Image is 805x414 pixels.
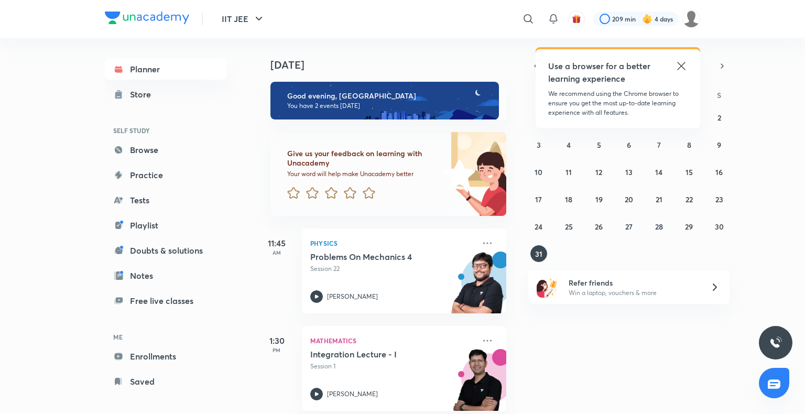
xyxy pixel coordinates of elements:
p: AM [256,249,298,256]
p: Your word will help make Unacademy better [287,170,440,178]
abbr: August 16, 2025 [715,167,723,177]
button: August 19, 2025 [591,191,607,208]
p: Session 22 [310,264,475,274]
button: August 3, 2025 [530,136,547,153]
button: August 8, 2025 [681,136,698,153]
abbr: August 17, 2025 [535,194,542,204]
img: referral [537,277,558,298]
button: August 25, 2025 [560,218,577,235]
img: feedback_image [408,132,506,216]
button: August 16, 2025 [711,164,727,180]
abbr: Saturday [717,90,721,100]
button: IIT JEE [215,8,271,29]
button: August 21, 2025 [650,191,667,208]
a: Planner [105,59,226,80]
abbr: August 12, 2025 [595,167,602,177]
img: avatar [572,14,581,24]
a: Company Logo [105,12,189,27]
button: August 7, 2025 [650,136,667,153]
button: August 9, 2025 [711,136,727,153]
h6: Refer friends [569,277,698,288]
h6: Good evening, [GEOGRAPHIC_DATA] [287,91,489,101]
button: August 14, 2025 [650,164,667,180]
button: August 11, 2025 [560,164,577,180]
h5: 11:45 [256,237,298,249]
div: Store [130,88,157,101]
abbr: August 9, 2025 [717,140,721,150]
button: August 2, 2025 [711,109,727,126]
img: ttu [769,336,782,349]
abbr: August 6, 2025 [627,140,631,150]
abbr: August 22, 2025 [686,194,693,204]
button: August 5, 2025 [591,136,607,153]
h5: Integration Lecture - I [310,349,441,359]
abbr: August 30, 2025 [715,222,724,232]
a: Notes [105,265,226,286]
abbr: August 21, 2025 [656,194,662,204]
button: avatar [568,10,585,27]
button: August 18, 2025 [560,191,577,208]
abbr: August 24, 2025 [535,222,542,232]
abbr: August 18, 2025 [565,194,572,204]
a: Browse [105,139,226,160]
p: You have 2 events [DATE] [287,102,489,110]
p: We recommend using the Chrome browser to ensure you get the most up-to-date learning experience w... [548,89,688,117]
a: Tests [105,190,226,211]
abbr: August 10, 2025 [535,167,542,177]
abbr: August 31, 2025 [535,249,542,259]
h6: ME [105,328,226,346]
abbr: August 11, 2025 [565,167,572,177]
button: August 27, 2025 [621,218,637,235]
p: PM [256,347,298,353]
a: Enrollments [105,346,226,367]
h5: Use a browser for a better learning experience [548,60,652,85]
a: Playlist [105,215,226,236]
button: August 15, 2025 [681,164,698,180]
button: August 26, 2025 [591,218,607,235]
p: Session 1 [310,362,475,371]
abbr: August 14, 2025 [655,167,662,177]
abbr: August 25, 2025 [565,222,573,232]
abbr: August 26, 2025 [595,222,603,232]
button: August 29, 2025 [681,218,698,235]
abbr: August 19, 2025 [595,194,603,204]
p: Physics [310,237,475,249]
a: Practice [105,165,226,186]
abbr: August 29, 2025 [685,222,693,232]
h4: [DATE] [270,59,517,71]
h5: Problems On Mechanics 4 [310,252,441,262]
abbr: August 20, 2025 [625,194,633,204]
abbr: August 3, 2025 [537,140,541,150]
button: August 30, 2025 [711,218,727,235]
p: Win a laptop, vouchers & more [569,288,698,298]
a: Saved [105,371,226,392]
button: August 23, 2025 [711,191,727,208]
img: streak [642,14,652,24]
button: August 22, 2025 [681,191,698,208]
button: August 13, 2025 [621,164,637,180]
button: August 24, 2025 [530,218,547,235]
a: Doubts & solutions [105,240,226,261]
button: August 31, 2025 [530,245,547,262]
abbr: August 27, 2025 [625,222,633,232]
abbr: August 8, 2025 [687,140,691,150]
a: Store [105,84,226,105]
img: Company Logo [105,12,189,24]
abbr: August 28, 2025 [655,222,663,232]
button: August 20, 2025 [621,191,637,208]
a: Free live classes [105,290,226,311]
h5: 1:30 [256,334,298,347]
img: unacademy [449,252,506,324]
p: [PERSON_NAME] [327,389,378,399]
button: August 6, 2025 [621,136,637,153]
abbr: August 7, 2025 [657,140,661,150]
button: August 12, 2025 [591,164,607,180]
abbr: August 13, 2025 [625,167,633,177]
h6: Give us your feedback on learning with Unacademy [287,149,440,168]
button: August 4, 2025 [560,136,577,153]
button: August 17, 2025 [530,191,547,208]
abbr: August 23, 2025 [715,194,723,204]
h6: SELF STUDY [105,122,226,139]
img: SANJU TALUKDAR [682,10,700,28]
button: August 10, 2025 [530,164,547,180]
